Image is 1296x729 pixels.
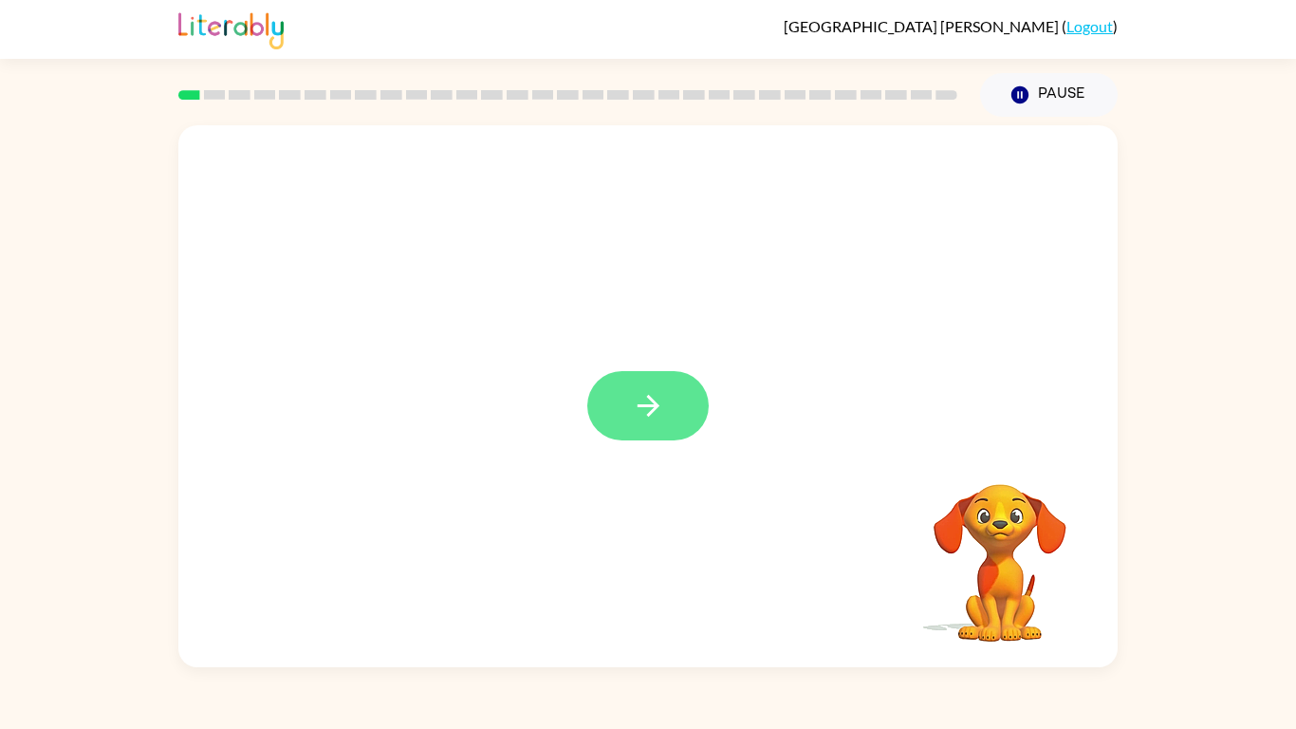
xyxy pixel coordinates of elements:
[784,17,1118,35] div: ( )
[178,8,284,49] img: Literably
[905,455,1095,645] video: Your browser must support playing .mp4 files to use Literably. Please try using another browser.
[784,17,1062,35] span: [GEOGRAPHIC_DATA] [PERSON_NAME]
[1066,17,1113,35] a: Logout
[980,73,1118,117] button: Pause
